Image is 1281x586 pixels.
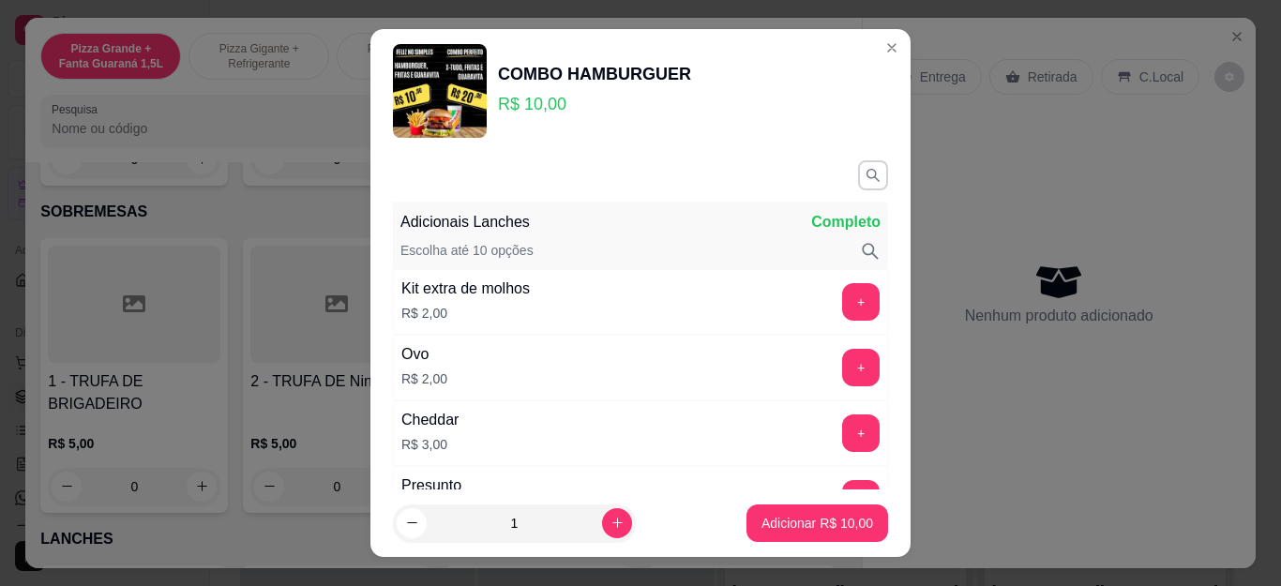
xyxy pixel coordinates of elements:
button: add [842,349,880,386]
p: R$ 2,00 [401,304,530,323]
p: Adicionar R$ 10,00 [761,514,873,533]
div: Presunto [401,474,461,497]
button: increase-product-quantity [602,508,632,538]
button: decrease-product-quantity [397,508,427,538]
button: Close [877,33,907,63]
button: Adicionar R$ 10,00 [746,504,888,542]
div: Cheddar [401,409,459,431]
p: Completo [811,211,881,233]
button: add [842,414,880,452]
div: COMBO HAMBURGUER [498,61,691,87]
button: add [842,480,880,518]
p: Adicionais Lanches [400,211,530,233]
p: R$ 3,00 [401,435,459,454]
button: add [842,283,880,321]
p: R$ 10,00 [498,91,691,117]
p: Escolha até 10 opções [400,241,534,262]
p: R$ 2,00 [401,369,447,388]
img: product-image [393,44,487,138]
div: Kit extra de molhos [401,278,530,300]
div: Ovo [401,343,447,366]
